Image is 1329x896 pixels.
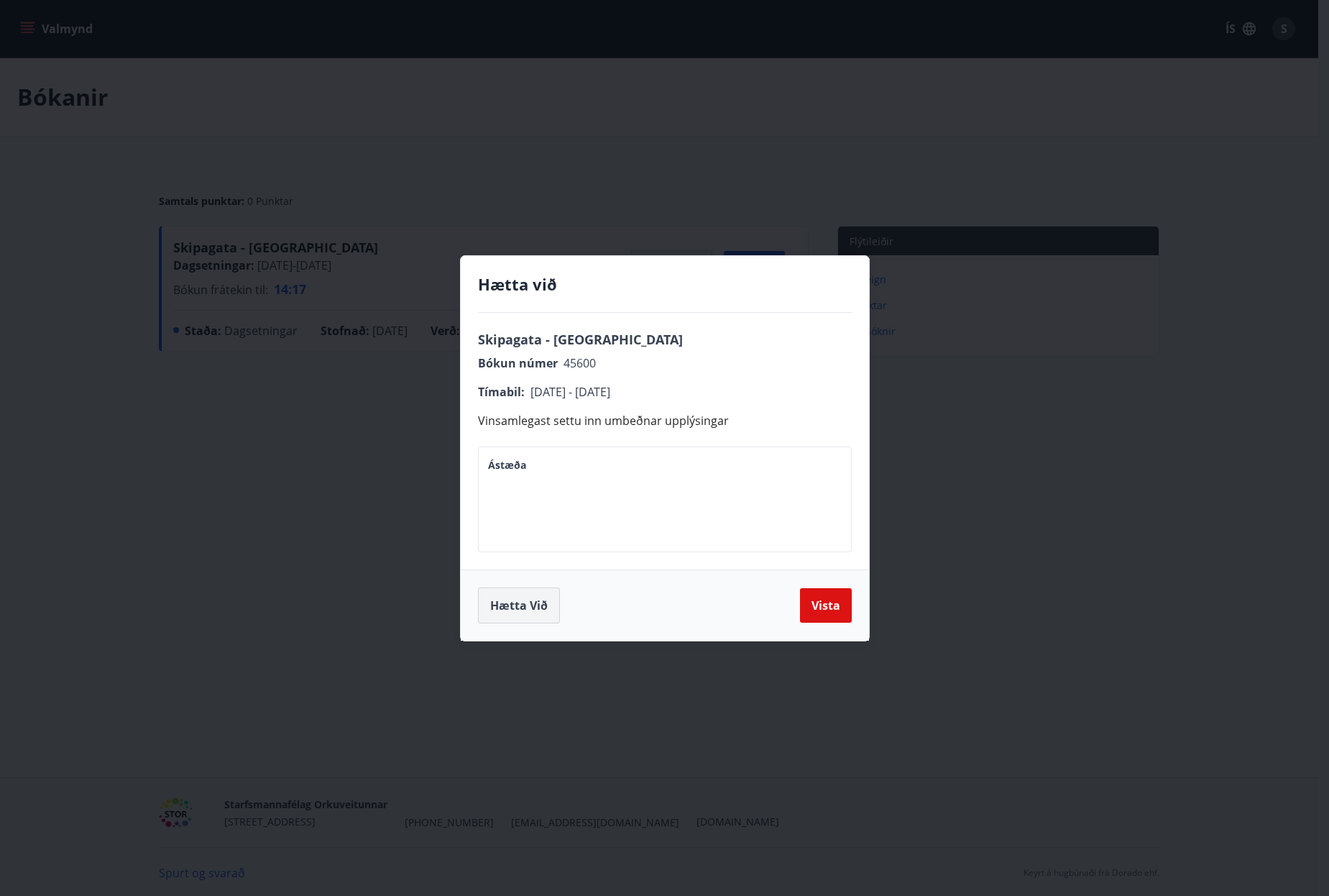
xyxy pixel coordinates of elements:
[478,355,852,372] p: Bókun númer
[478,413,729,429] span: Vinsamlegast settu inn umbeðnar upplýsingar
[478,383,852,401] p: Tímabil :
[530,384,610,400] span: [DATE] - [DATE]
[478,330,852,349] p: Skipagata - [GEOGRAPHIC_DATA]
[478,588,560,623] button: Hætta við
[478,273,852,295] h4: Hætta við
[800,588,852,623] button: Vista
[564,355,596,371] span: 45600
